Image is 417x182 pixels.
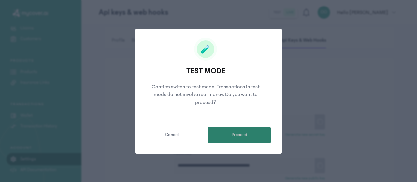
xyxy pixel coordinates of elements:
p: Confirm switch to test mode. Transactions in test mode do not involve real money. Do you want to ... [140,83,271,106]
span: Cancel [165,132,179,138]
button: Proceed [208,127,271,143]
p: test MODE [140,66,271,76]
button: Cancel [140,127,203,143]
span: Proceed [232,132,247,138]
